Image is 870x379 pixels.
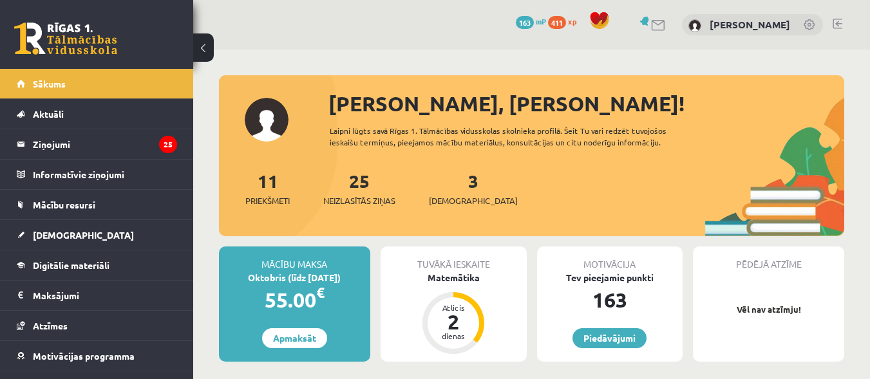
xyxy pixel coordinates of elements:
[17,69,177,98] a: Sākums
[17,250,177,280] a: Digitālie materiāli
[693,246,844,271] div: Pēdējā atzīme
[33,78,66,89] span: Sākums
[516,16,546,26] a: 163 mP
[219,271,370,284] div: Oktobris (līdz [DATE])
[323,194,395,207] span: Neizlasītās ziņas
[245,194,290,207] span: Priekšmeti
[548,16,583,26] a: 411 xp
[537,246,683,271] div: Motivācija
[17,99,177,129] a: Aktuāli
[516,16,534,29] span: 163
[434,332,473,340] div: dienas
[568,16,576,26] span: xp
[548,16,566,29] span: 411
[262,328,327,348] a: Apmaksāt
[33,160,177,189] legend: Informatīvie ziņojumi
[33,108,64,120] span: Aktuāli
[33,199,95,210] span: Mācību resursi
[159,136,177,153] i: 25
[33,281,177,310] legend: Maksājumi
[17,311,177,340] a: Atzīmes
[381,246,527,271] div: Tuvākā ieskaite
[316,283,325,302] span: €
[710,18,790,31] a: [PERSON_NAME]
[17,160,177,189] a: Informatīvie ziņojumi
[17,129,177,159] a: Ziņojumi25
[536,16,546,26] span: mP
[33,129,177,159] legend: Ziņojumi
[17,341,177,371] a: Motivācijas programma
[323,169,395,207] a: 25Neizlasītās ziņas
[429,194,518,207] span: [DEMOGRAPHIC_DATA]
[328,88,844,119] div: [PERSON_NAME], [PERSON_NAME]!
[434,311,473,332] div: 2
[688,19,701,32] img: Akims Orlovs
[537,284,683,315] div: 163
[381,271,527,356] a: Matemātika Atlicis 2 dienas
[17,190,177,219] a: Mācību resursi
[245,169,290,207] a: 11Priekšmeti
[572,328,647,348] a: Piedāvājumi
[381,271,527,284] div: Matemātika
[429,169,518,207] a: 3[DEMOGRAPHIC_DATA]
[699,303,838,316] p: Vēl nav atzīmju!
[537,271,683,284] div: Tev pieejamie punkti
[17,220,177,250] a: [DEMOGRAPHIC_DATA]
[434,304,473,311] div: Atlicis
[33,350,135,362] span: Motivācijas programma
[330,125,705,148] div: Laipni lūgts savā Rīgas 1. Tālmācības vidusskolas skolnieka profilā. Šeit Tu vari redzēt tuvojošo...
[33,229,134,241] span: [DEMOGRAPHIC_DATA]
[33,320,68,331] span: Atzīmes
[33,259,109,271] span: Digitālie materiāli
[17,281,177,310] a: Maksājumi
[14,23,117,55] a: Rīgas 1. Tālmācības vidusskola
[219,246,370,271] div: Mācību maksa
[219,284,370,315] div: 55.00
